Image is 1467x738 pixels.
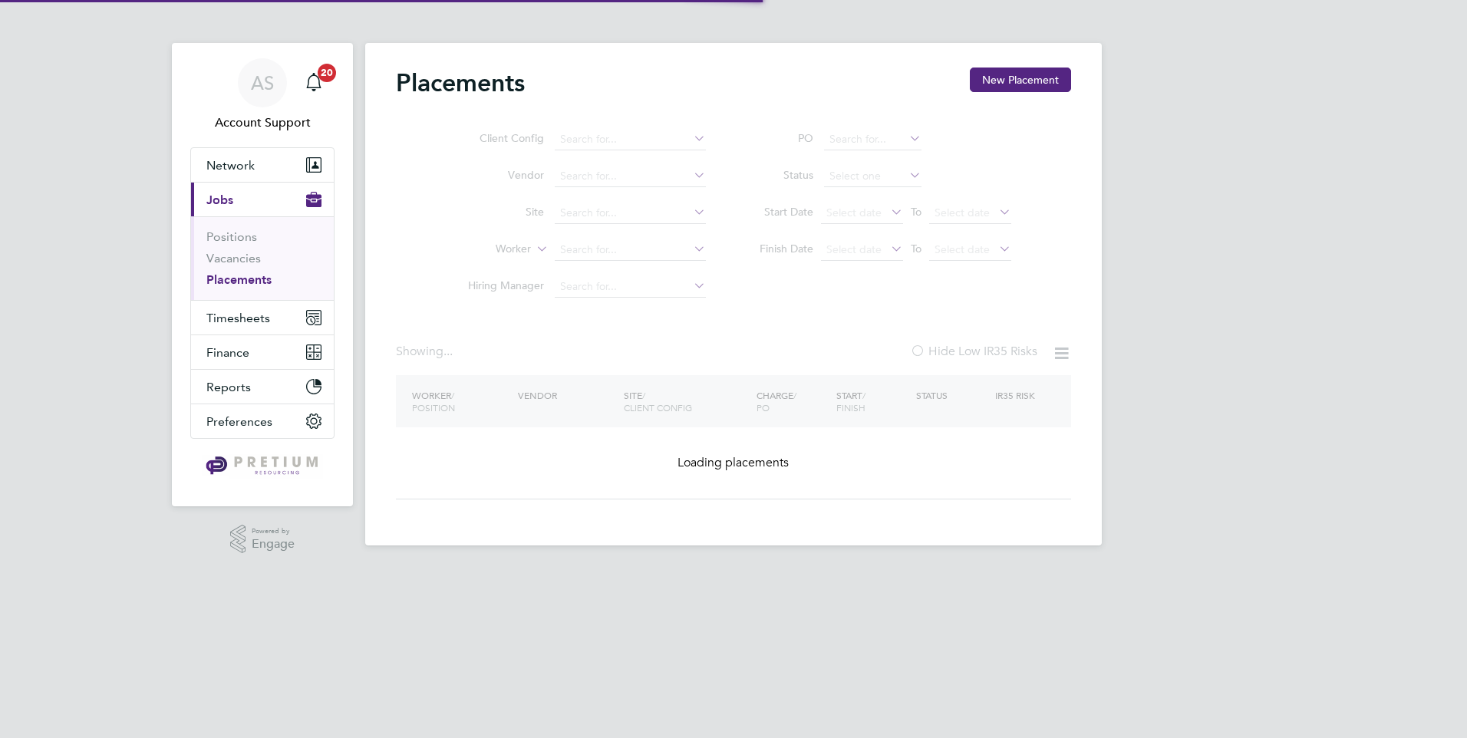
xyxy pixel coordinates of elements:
span: Account Support [190,114,335,132]
a: Go to home page [190,454,335,479]
a: Powered byEngage [230,525,295,554]
div: Showing [396,344,456,360]
span: ... [443,344,453,359]
span: Finance [206,345,249,360]
nav: Main navigation [172,43,353,506]
span: Timesheets [206,311,270,325]
h2: Placements [396,68,525,98]
span: Reports [206,380,251,394]
span: 20 [318,64,336,82]
a: Positions [206,229,257,244]
button: Reports [191,370,334,404]
a: 20 [298,58,329,107]
span: Engage [252,538,295,551]
button: Timesheets [191,301,334,334]
button: Jobs [191,183,334,216]
button: New Placement [970,68,1071,92]
span: AS [251,73,274,93]
a: Vacancies [206,251,261,265]
span: Jobs [206,193,233,207]
div: Jobs [191,216,334,300]
a: Placements [206,272,272,287]
button: Finance [191,335,334,369]
span: Preferences [206,414,272,429]
button: Network [191,148,334,182]
label: Hide Low IR35 Risks [910,344,1037,359]
img: pretium-logo-retina.png [202,454,322,479]
button: Preferences [191,404,334,438]
a: ASAccount Support [190,58,335,132]
span: Network [206,158,255,173]
span: Powered by [252,525,295,538]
